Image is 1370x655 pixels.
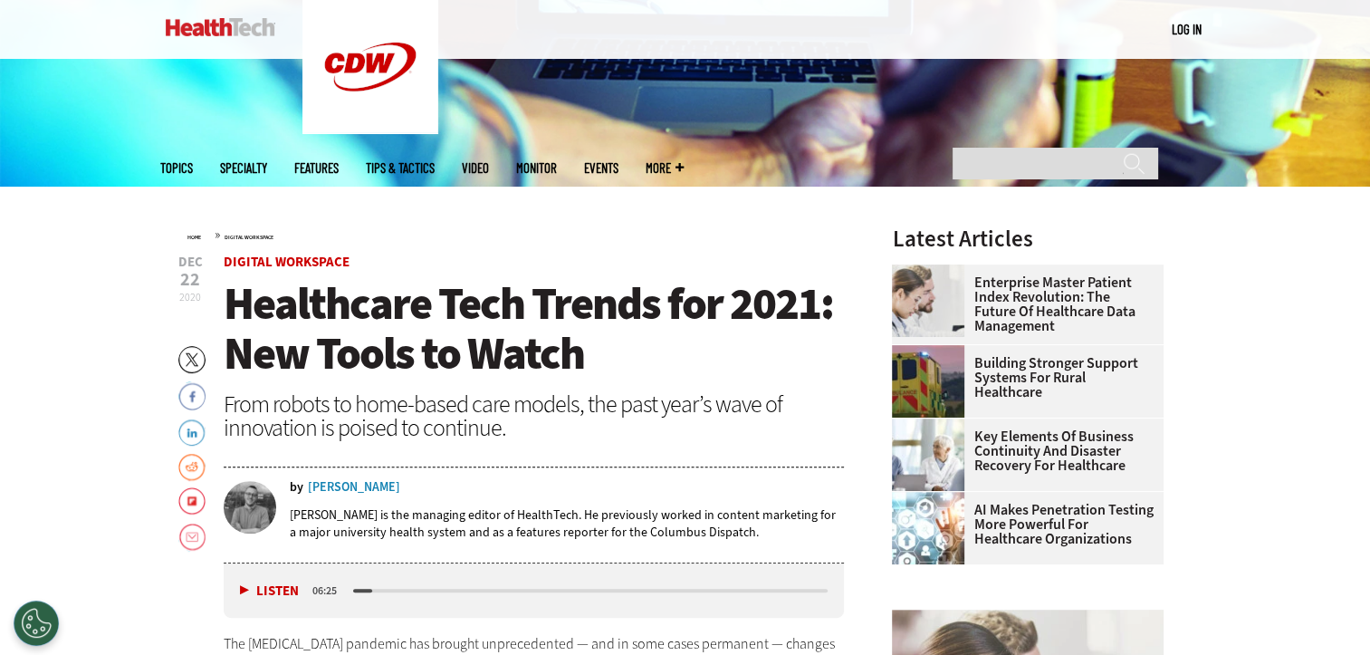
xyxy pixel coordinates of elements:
[160,161,193,175] span: Topics
[892,419,964,491] img: incident response team discusses around a table
[1172,21,1202,37] a: Log in
[240,584,299,598] button: Listen
[310,583,350,599] div: duration
[892,356,1153,400] a: Building Stronger Support Systems for Rural Healthcare
[225,234,273,241] a: Digital Workspace
[290,481,303,494] span: by
[892,345,964,418] img: ambulance driving down country road at sunset
[220,161,267,175] span: Specialty
[892,492,973,506] a: Healthcare and hacking concept
[290,506,845,541] p: [PERSON_NAME] is the managing editor of HealthTech. He previously worked in content marketing for...
[892,275,1153,333] a: Enterprise Master Patient Index Revolution: The Future of Healthcare Data Management
[302,120,438,139] a: CDW
[224,481,276,534] img: Kevin Joy
[646,161,684,175] span: More
[892,227,1164,250] h3: Latest Articles
[178,255,203,269] span: Dec
[224,392,845,439] div: From robots to home-based care models, the past year’s wave of innovation is poised to continue.
[294,161,339,175] a: Features
[892,265,964,337] img: medical researchers look at data on desktop monitor
[187,234,201,241] a: Home
[516,161,557,175] a: MonITor
[14,601,59,646] div: Cookies Settings
[1172,20,1202,39] div: User menu
[179,290,201,304] span: 2020
[224,274,833,383] span: Healthcare Tech Trends for 2021: New Tools to Watch
[462,161,489,175] a: Video
[308,481,400,494] a: [PERSON_NAME]
[892,419,973,433] a: incident response team discusses around a table
[892,429,1153,473] a: Key Elements of Business Continuity and Disaster Recovery for Healthcare
[166,18,275,36] img: Home
[584,161,618,175] a: Events
[892,265,973,279] a: medical researchers look at data on desktop monitor
[892,345,973,360] a: ambulance driving down country road at sunset
[892,492,964,564] img: Healthcare and hacking concept
[224,253,350,271] a: Digital Workspace
[366,161,435,175] a: Tips & Tactics
[178,271,203,289] span: 22
[187,227,845,242] div: »
[224,563,845,618] div: media player
[892,503,1153,546] a: AI Makes Penetration Testing More Powerful for Healthcare Organizations
[14,601,59,646] button: Open Preferences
